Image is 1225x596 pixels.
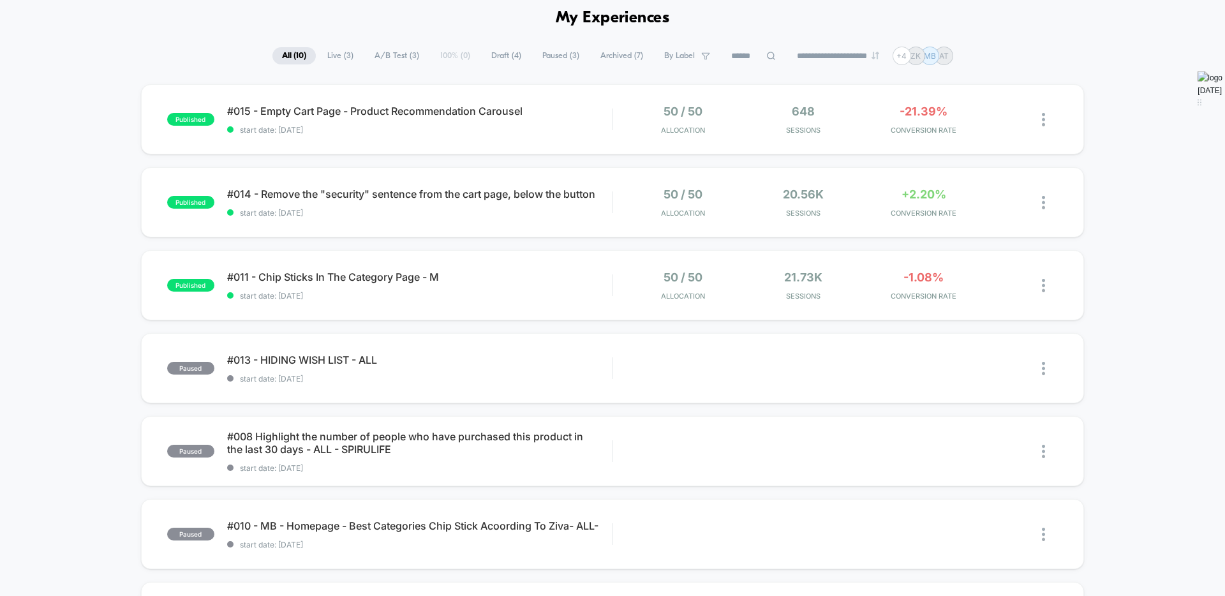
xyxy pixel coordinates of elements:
[664,271,702,284] span: 50 / 50
[903,271,944,284] span: -1.08%
[893,47,911,65] div: + 4
[1042,279,1045,292] img: close
[167,445,214,458] span: paused
[227,208,612,218] span: start date: [DATE]
[784,271,822,284] span: 21.73k
[1042,445,1045,458] img: close
[167,279,214,292] span: published
[167,113,214,126] span: published
[746,292,861,301] span: Sessions
[902,188,946,201] span: +2.20%
[1042,362,1045,375] img: close
[872,52,879,59] img: end
[939,51,949,61] p: AT
[900,105,947,118] span: -21.39%
[664,105,702,118] span: 50 / 50
[227,354,612,366] span: #013 - HIDING WISH LIST - ALL
[746,209,861,218] span: Sessions
[365,47,429,64] span: A/B Test ( 3 )
[661,209,705,218] span: Allocation
[661,126,705,135] span: Allocation
[1042,528,1045,541] img: close
[1198,71,1222,84] img: logo
[227,540,612,549] span: start date: [DATE]
[227,125,612,135] span: start date: [DATE]
[1198,84,1225,97] div: [DATE]
[783,188,824,201] span: 20.56k
[167,362,214,375] span: paused
[792,105,815,118] span: 648
[482,47,531,64] span: Draft ( 4 )
[664,188,702,201] span: 50 / 50
[227,374,612,384] span: start date: [DATE]
[227,519,612,532] span: #010 - MB - Homepage - Best Categories Chip Stick Acoording To Ziva- ALL-
[227,271,612,283] span: #011 - Chip Sticks In The Category Page - M
[1042,196,1045,209] img: close
[167,528,214,540] span: paused
[664,51,695,61] span: By Label
[227,105,612,117] span: #015 - Empty Cart Page - Product Recommendation Carousel
[866,292,981,301] span: CONVERSION RATE
[866,209,981,218] span: CONVERSION RATE
[1042,113,1045,126] img: close
[227,430,612,456] span: #008 Highlight the number of people who have purchased this product in the last 30 days - ALL - S...
[910,51,921,61] p: ZK
[227,291,612,301] span: start date: [DATE]
[746,126,861,135] span: Sessions
[556,9,670,27] h1: My Experiences
[533,47,589,64] span: Paused ( 3 )
[227,188,612,200] span: #014 - Remove the "security" sentence from the cart page, below the button
[227,463,612,473] span: start date: [DATE]
[318,47,363,64] span: Live ( 3 )
[924,51,936,61] p: MB
[272,47,316,64] span: All ( 10 )
[591,47,653,64] span: Archived ( 7 )
[866,126,981,135] span: CONVERSION RATE
[661,292,705,301] span: Allocation
[167,196,214,209] span: published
